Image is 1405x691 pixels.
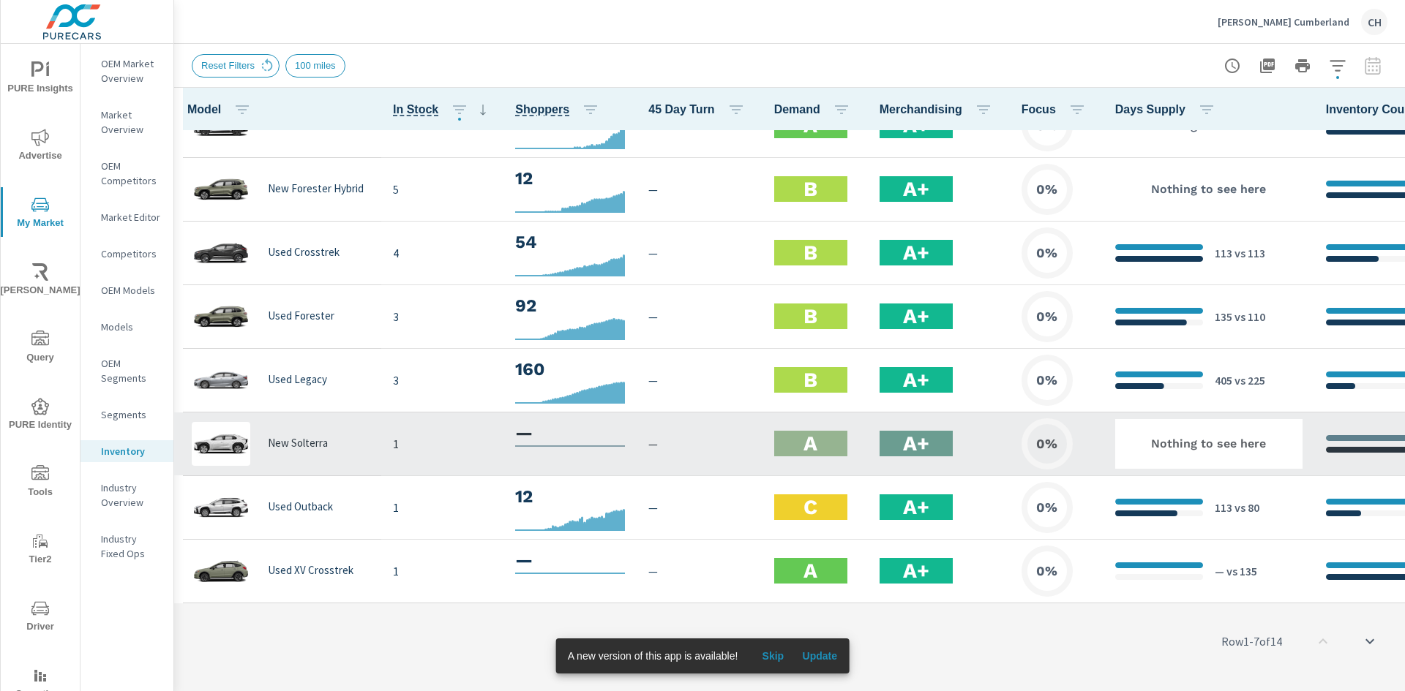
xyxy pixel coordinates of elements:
[903,431,929,456] h2: A+
[101,283,162,298] p: OEM Models
[192,167,250,211] img: glamour
[192,358,250,402] img: glamour
[393,101,438,118] span: The number of vehicles currently in dealer inventory. This does not include shared inventory, nor...
[393,244,492,262] p: 4
[5,600,75,635] span: Driver
[648,181,750,198] p: —
[648,562,750,580] p: —
[80,404,173,426] div: Segments
[5,129,75,165] span: Advertise
[749,644,796,668] button: Skip
[268,246,340,259] p: Used Crosstrek
[192,231,250,275] img: glamour
[393,499,492,516] p: 1
[101,107,162,137] p: Market Overview
[101,480,162,510] p: Industry Overview
[1151,182,1266,208] label: Nothing to see here
[80,440,173,462] div: Inventory
[80,243,173,265] div: Competitors
[1036,246,1057,260] h6: 0%
[286,60,345,71] span: 100 miles
[1218,15,1349,29] p: [PERSON_NAME] Cumberland
[393,101,492,118] span: In Stock
[393,371,492,389] p: 3
[903,176,929,202] h2: A+
[515,101,569,118] span: Shoppers
[101,56,162,86] p: OEM Market Overview
[648,308,750,325] p: —
[5,465,75,501] span: Tools
[1215,371,1232,389] p: 405
[5,398,75,434] span: PURE Identity
[101,246,162,261] p: Competitors
[1221,633,1282,650] p: Row 1 - 7 of 14
[903,367,929,393] h2: A+
[903,558,929,584] h2: A+
[568,650,738,662] span: A new version of this app is available!
[192,54,280,78] div: Reset Filters
[268,309,334,322] p: Used Forester
[268,500,333,513] p: Used Outback
[1232,308,1265,325] p: vs 110
[755,649,790,662] span: Skip
[648,101,750,118] span: 45 Day Turn
[1151,118,1266,145] label: Nothing to see here
[515,101,605,118] span: Shoppers
[1036,500,1057,515] h6: 0%
[1036,437,1057,451] h6: 0%
[5,61,75,97] span: PURE Insights
[1036,309,1057,324] h6: 0%
[101,210,162,224] p: Market Editor
[880,101,998,118] span: Merchandising
[1036,373,1057,388] h6: 0%
[803,558,817,584] h2: A
[192,486,250,529] img: glamour
[1036,564,1057,578] h6: 0%
[803,240,817,265] h2: B
[648,371,750,389] p: —
[101,356,162,385] p: OEM Segments
[1215,499,1232,516] p: 113
[268,437,328,450] p: New Solterra
[803,176,817,202] h2: B
[192,422,250,466] img: glamour
[268,373,327,386] p: Used Legacy
[80,352,173,389] div: OEM Segments
[648,435,750,453] p: —
[903,494,929,520] h2: A+
[192,549,250,593] img: glamour
[515,230,625,254] h3: 54
[774,101,856,118] span: Demand
[648,499,750,516] p: —
[80,155,173,192] div: OEM Competitors
[101,159,162,188] p: OEM Competitors
[5,532,75,568] span: Tier2
[1215,308,1232,325] p: 135
[80,316,173,338] div: Models
[101,320,162,334] p: Models
[515,293,625,318] h3: 92
[803,431,817,456] h2: A
[1036,182,1057,197] h6: 0%
[192,295,250,339] img: glamour
[80,477,173,513] div: Industry Overview
[803,303,817,329] h2: B
[1215,244,1232,262] p: 113
[1361,9,1387,35] div: CH
[5,196,75,232] span: My Market
[1253,51,1282,80] button: "Export Report to PDF"
[393,181,492,198] p: 5
[1151,437,1266,463] label: Nothing to see here
[393,562,492,580] p: 1
[5,263,75,299] span: [PERSON_NAME]
[101,444,162,458] p: Inventory
[802,649,837,662] span: Update
[903,240,929,265] h2: A+
[803,367,817,393] h2: B
[515,420,625,445] h3: —
[1022,101,1092,118] span: Focus
[1232,499,1259,516] p: vs 80
[393,435,492,453] p: 1
[80,104,173,140] div: Market Overview
[268,182,364,195] p: New Forester Hybrid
